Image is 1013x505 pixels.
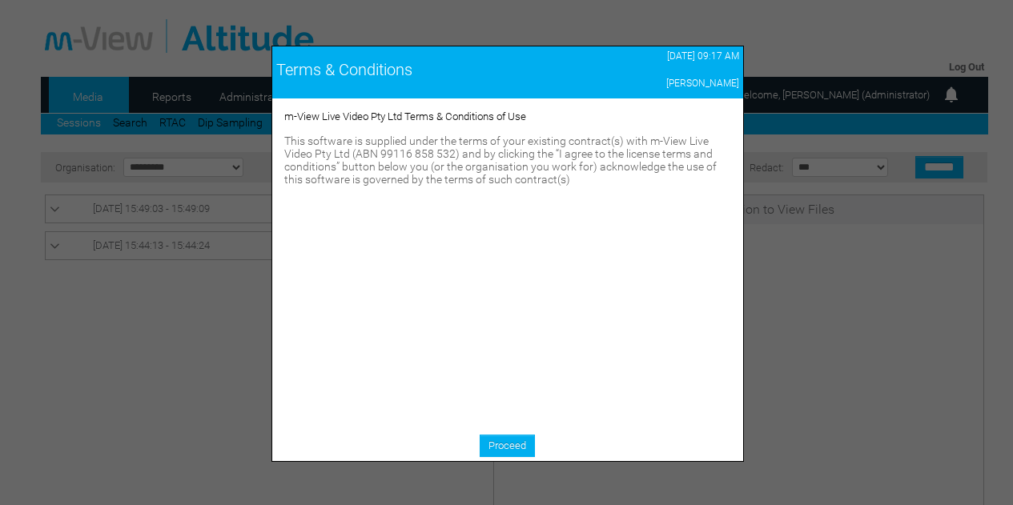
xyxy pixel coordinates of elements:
div: Terms & Conditions [276,60,570,79]
span: m-View Live Video Pty Ltd Terms & Conditions of Use [284,110,526,122]
img: bell24.png [942,85,961,104]
a: Proceed [480,435,535,457]
span: This software is supplied under the terms of your existing contract(s) with m-View Live Video Pty... [284,134,717,186]
td: [DATE] 09:17 AM [573,46,742,66]
td: [PERSON_NAME] [573,74,742,93]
